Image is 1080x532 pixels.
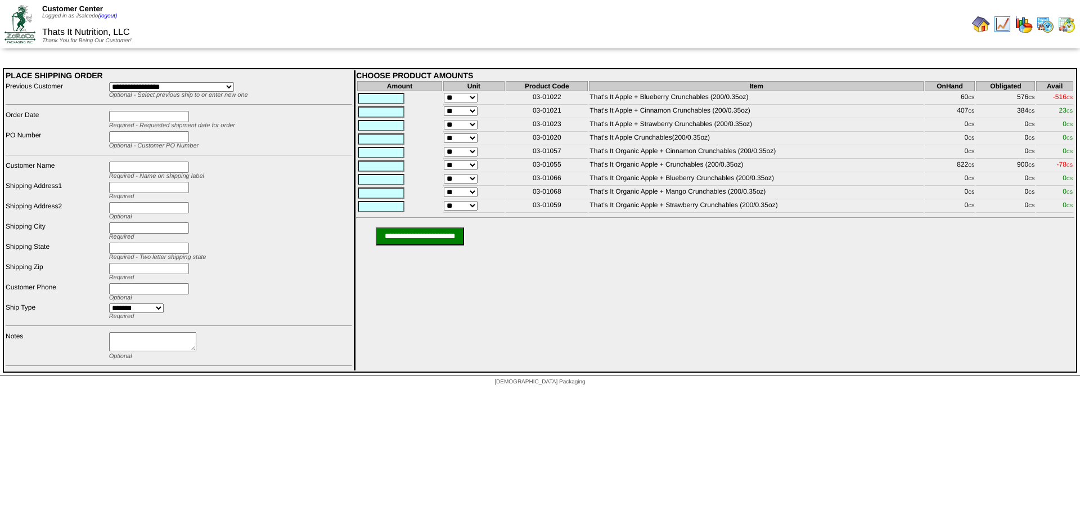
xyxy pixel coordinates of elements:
[1028,163,1034,168] span: CS
[5,242,107,261] td: Shipping State
[968,163,974,168] span: CS
[506,200,588,213] td: 03-01059
[42,5,103,13] span: Customer Center
[968,136,974,141] span: CS
[1066,176,1073,181] span: CS
[1028,149,1034,154] span: CS
[972,15,990,33] img: home.gif
[589,187,923,199] td: That’s It Organic Apple + Mango Crunchables (200/0.35oz)
[976,173,1035,186] td: 0
[506,133,588,145] td: 03-01020
[506,160,588,172] td: 03-01055
[589,146,923,159] td: That's It Organic Apple + Cinnamon Crunchables (200/0.35oz)
[925,106,975,118] td: 407
[1066,95,1073,100] span: CS
[506,187,588,199] td: 03-01068
[925,81,975,91] th: OnHand
[506,146,588,159] td: 03-01057
[968,95,974,100] span: CS
[506,81,588,91] th: Product Code
[976,81,1035,91] th: Obligated
[109,234,134,240] span: Required
[4,5,35,43] img: ZoRoCo_Logo(Green%26Foil)%20jpg.webp
[968,149,974,154] span: CS
[1063,174,1073,182] span: 0
[109,353,132,360] span: Optional
[109,92,248,99] span: Optional - Select previous ship to or enter new one
[443,81,505,91] th: Unit
[109,274,134,281] span: Required
[109,313,134,320] span: Required
[1066,109,1073,114] span: CS
[1066,163,1073,168] span: CS
[5,110,107,129] td: Order Date
[1036,15,1054,33] img: calendarprod.gif
[925,160,975,172] td: 822
[5,303,107,320] td: Ship Type
[589,160,923,172] td: That's It Organic Apple + Crunchables (200/0.35oz)
[1028,190,1034,195] span: CS
[993,15,1011,33] img: line_graph.gif
[506,119,588,132] td: 03-01023
[976,133,1035,145] td: 0
[925,92,975,105] td: 60
[98,13,117,19] a: (logout)
[5,202,107,221] td: Shipping Address2
[5,222,107,241] td: Shipping City
[1028,122,1034,127] span: CS
[925,146,975,159] td: 0
[1028,203,1034,208] span: CS
[5,262,107,281] td: Shipping Zip
[589,81,923,91] th: Item
[5,161,107,180] td: Customer Name
[1066,136,1073,141] span: CS
[6,71,352,80] div: PLACE SHIPPING ORDER
[1063,201,1073,209] span: 0
[357,81,442,91] th: Amount
[5,181,107,200] td: Shipping Address1
[968,190,974,195] span: CS
[1066,203,1073,208] span: CS
[1057,160,1073,168] span: -78
[925,187,975,199] td: 0
[1066,190,1073,195] span: CS
[42,13,117,19] span: Logged in as Jsalcedo
[356,71,1074,80] div: CHOOSE PRODUCT AMOUNTS
[976,200,1035,213] td: 0
[109,294,132,301] span: Optional
[506,106,588,118] td: 03-01021
[1063,120,1073,128] span: 0
[1028,136,1034,141] span: CS
[589,133,923,145] td: That's It Apple Crunchables(200/0.35oz)
[506,173,588,186] td: 03-01066
[1063,187,1073,195] span: 0
[5,82,107,99] td: Previous Customer
[1063,147,1073,155] span: 0
[968,176,974,181] span: CS
[1015,15,1033,33] img: graph.gif
[5,332,107,360] td: Notes
[925,133,975,145] td: 0
[5,131,107,150] td: PO Number
[925,200,975,213] td: 0
[1028,95,1034,100] span: CS
[976,119,1035,132] td: 0
[968,122,974,127] span: CS
[109,193,134,200] span: Required
[976,187,1035,199] td: 0
[976,106,1035,118] td: 384
[1028,176,1034,181] span: CS
[968,109,974,114] span: CS
[109,213,132,220] span: Optional
[1036,81,1073,91] th: Avail
[494,379,585,385] span: [DEMOGRAPHIC_DATA] Packaging
[1057,15,1075,33] img: calendarinout.gif
[589,106,923,118] td: That's It Apple + Cinnamon Crunchables (200/0.35oz)
[5,283,107,302] td: Customer Phone
[1063,133,1073,141] span: 0
[109,254,206,261] span: Required - Two letter shipping state
[976,160,1035,172] td: 900
[976,146,1035,159] td: 0
[1059,106,1073,114] span: 23
[925,173,975,186] td: 0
